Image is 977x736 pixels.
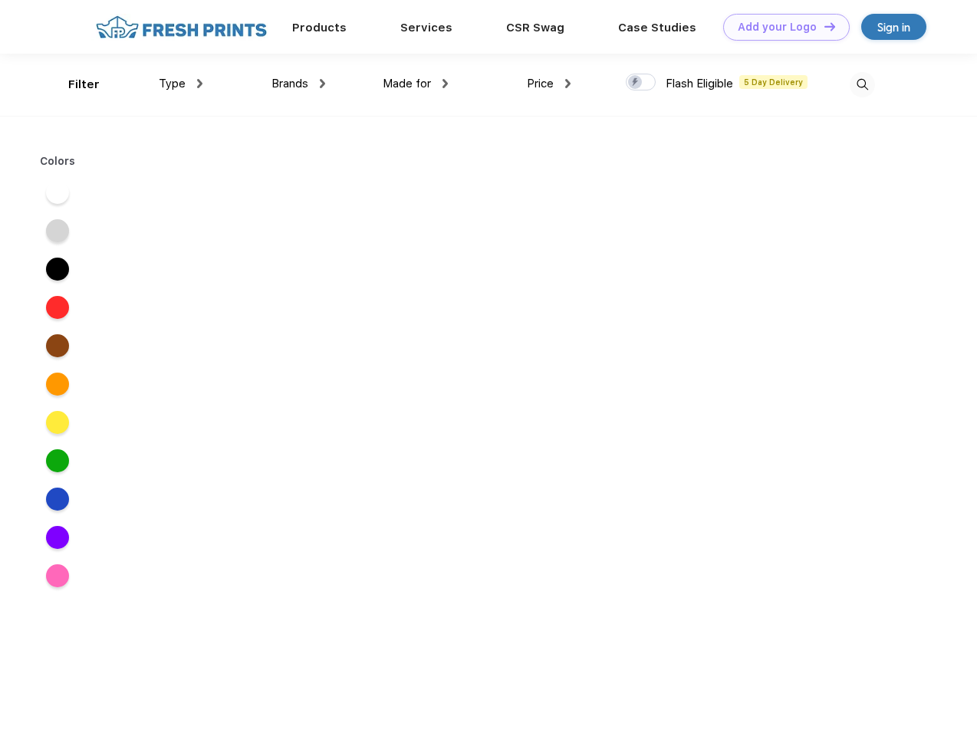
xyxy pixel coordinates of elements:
span: Made for [383,77,431,90]
div: Sign in [877,18,910,36]
span: Type [159,77,186,90]
img: fo%20logo%202.webp [91,14,271,41]
span: Price [527,77,554,90]
div: Add your Logo [738,21,817,34]
img: dropdown.png [320,79,325,88]
img: dropdown.png [197,79,202,88]
a: Services [400,21,452,34]
img: dropdown.png [565,79,571,88]
span: Flash Eligible [666,77,733,90]
div: Colors [28,153,87,169]
span: Brands [271,77,308,90]
a: CSR Swag [506,21,564,34]
a: Sign in [861,14,926,40]
div: Filter [68,76,100,94]
span: 5 Day Delivery [739,75,808,89]
a: Products [292,21,347,34]
img: desktop_search.svg [850,72,875,97]
img: dropdown.png [442,79,448,88]
img: DT [824,22,835,31]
